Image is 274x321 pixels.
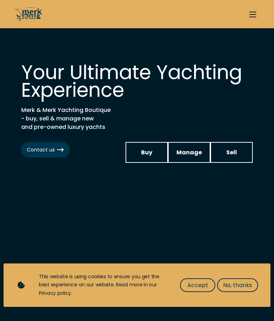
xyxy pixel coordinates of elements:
a: Sell [210,142,253,163]
a: Manage [168,142,210,163]
a: Contact us [21,142,70,157]
button: Accept [180,278,215,292]
a: Privacy policy [39,290,71,297]
a: Buy [126,142,168,163]
div: This website is using cookies to ensure you get the best experience on our website. Read more in ... [39,273,166,298]
span: Sell [226,148,237,157]
h1: Your Ultimate Yachting Experience [21,64,253,99]
span: No, thanks [223,281,252,290]
span: Contact us [27,146,64,154]
span: Manage [176,148,202,157]
span: Accept [187,281,208,290]
button: No, thanks [217,278,258,292]
span: Buy [141,148,152,157]
h2: Merk & Merk Yachting Boutique - buy, sell & manage new and pre-owned luxury yachts [21,106,253,131]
